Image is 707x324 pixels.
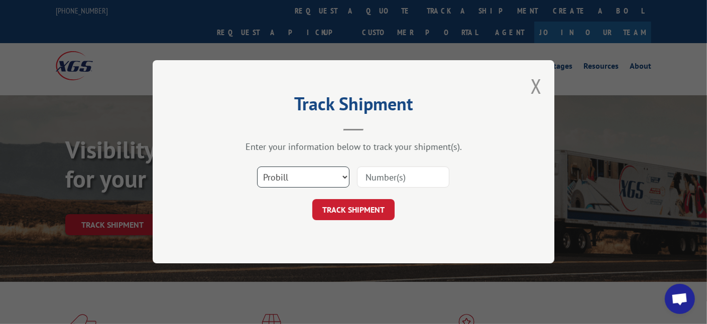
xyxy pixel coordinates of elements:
div: Enter your information below to track your shipment(s). [203,141,504,153]
input: Number(s) [357,167,449,188]
a: Open chat [665,284,695,314]
button: TRACK SHIPMENT [312,200,395,221]
button: Close modal [531,73,542,99]
h2: Track Shipment [203,97,504,116]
